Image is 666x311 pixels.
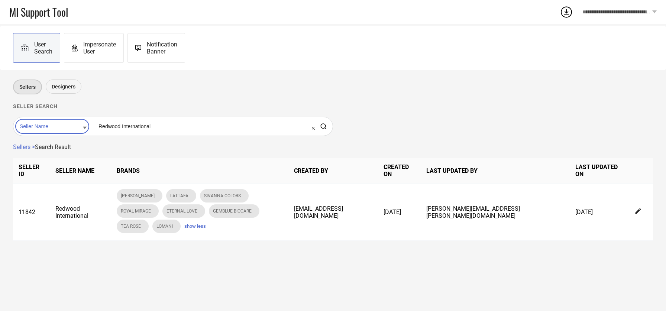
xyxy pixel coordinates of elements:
[9,4,68,20] span: MI Support Tool
[13,103,653,109] h1: Seller search
[13,158,50,184] th: SELLER ID
[570,158,624,184] th: LAST UPDATED ON
[121,208,155,214] span: ROYAL MIRAGE
[50,158,111,184] th: SELLER NAME
[83,41,116,55] span: Impersonate User
[111,158,288,184] th: BRANDS
[13,184,50,241] td: 11842
[34,41,52,55] span: User Search
[19,84,36,90] span: Sellers
[147,41,177,55] span: Notification Banner
[121,224,145,229] span: TEA ROSE
[13,143,35,150] span: Sellers >
[166,208,201,214] span: ETERNAL LOVE
[288,158,378,184] th: CREATED BY
[184,223,206,229] span: show less
[35,143,71,150] span: Search Result
[156,224,177,229] span: LOMANI
[421,158,569,184] th: LAST UPDATED BY
[421,184,569,241] td: [PERSON_NAME][EMAIL_ADDRESS][PERSON_NAME][DOMAIN_NAME]
[52,84,75,90] span: Designers
[50,184,111,241] td: Redwood International
[121,193,158,198] span: [PERSON_NAME]
[288,184,378,241] td: [EMAIL_ADDRESS][DOMAIN_NAME]
[570,184,624,241] td: [DATE]
[635,208,642,216] div: Edit
[213,208,255,214] span: GEMBLUE BIOCARE
[170,193,192,198] span: LATTAFA
[560,5,573,19] div: Open download list
[378,184,421,241] td: [DATE]
[204,193,245,198] span: SIVANNA COLORS
[378,158,421,184] th: CREATED ON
